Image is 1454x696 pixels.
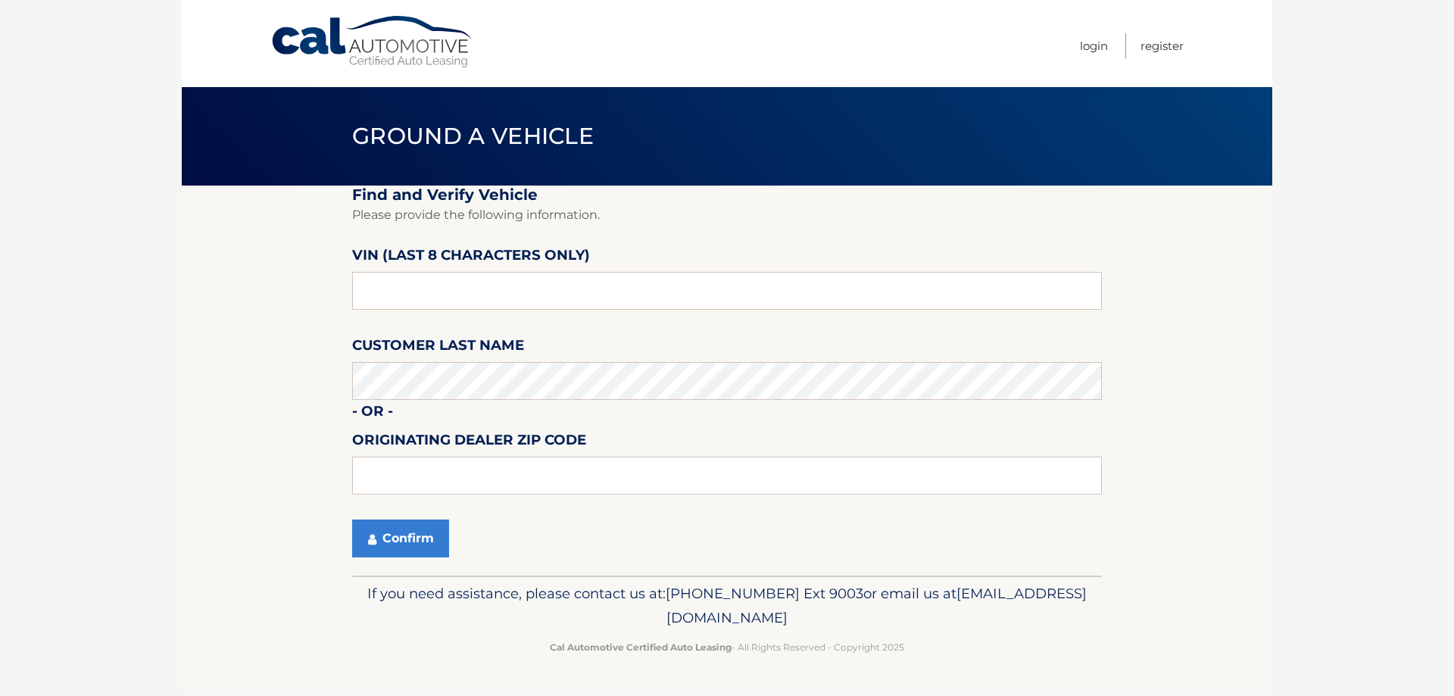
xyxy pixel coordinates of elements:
[352,400,393,428] label: - or -
[1080,33,1108,58] a: Login
[352,204,1102,226] p: Please provide the following information.
[362,582,1092,630] p: If you need assistance, please contact us at: or email us at
[352,244,590,272] label: VIN (last 8 characters only)
[362,639,1092,655] p: - All Rights Reserved - Copyright 2025
[666,585,863,602] span: [PHONE_NUMBER] Ext 9003
[352,334,524,362] label: Customer Last Name
[352,520,449,557] button: Confirm
[352,122,594,150] span: Ground a Vehicle
[270,15,475,69] a: Cal Automotive
[1140,33,1184,58] a: Register
[352,429,586,457] label: Originating Dealer Zip Code
[550,641,732,653] strong: Cal Automotive Certified Auto Leasing
[352,186,1102,204] h2: Find and Verify Vehicle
